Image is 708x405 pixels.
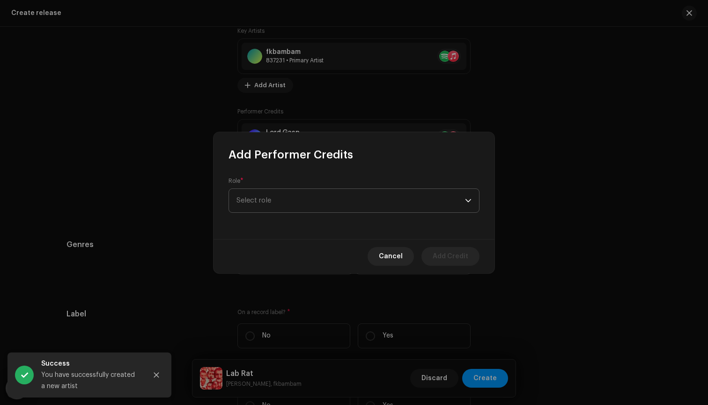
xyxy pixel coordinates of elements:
[433,247,468,266] span: Add Credit
[147,366,166,384] button: Close
[421,247,479,266] button: Add Credit
[236,189,465,212] span: Select role
[229,147,353,162] span: Add Performer Credits
[229,177,243,185] label: Role
[379,247,403,266] span: Cancel
[6,377,28,399] div: Open Intercom Messenger
[465,189,472,212] div: dropdown trigger
[41,369,140,392] div: You have successfully created a new artist
[368,247,414,266] button: Cancel
[41,358,140,369] div: Success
